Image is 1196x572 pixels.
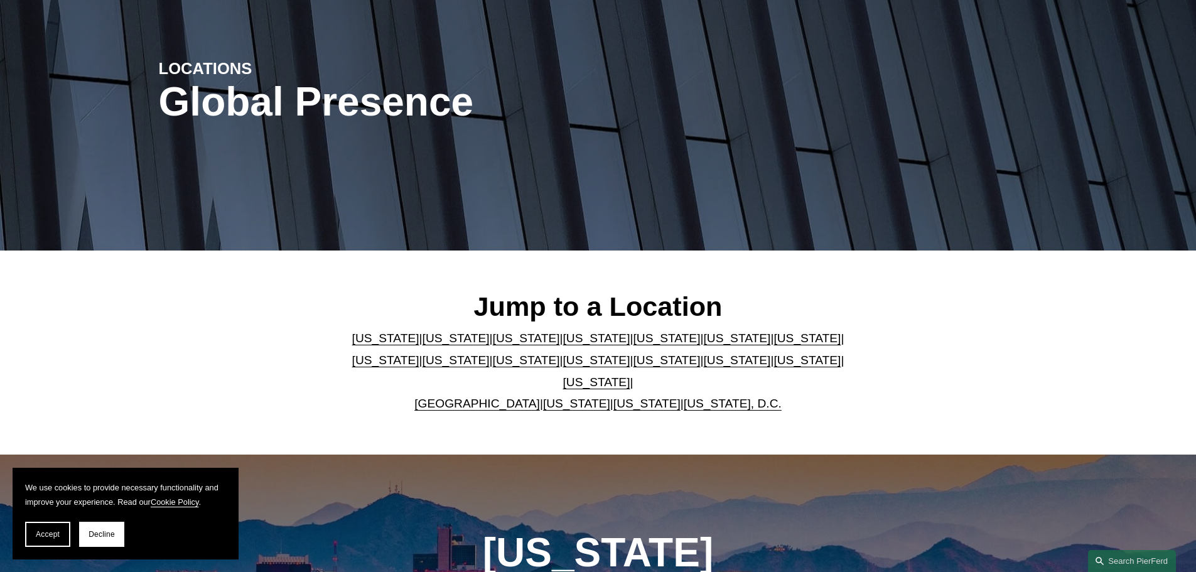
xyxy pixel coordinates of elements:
[342,328,854,414] p: | | | | | | | | | | | | | | | | | |
[633,353,700,367] a: [US_STATE]
[342,290,854,323] h2: Jump to a Location
[493,332,560,345] a: [US_STATE]
[423,353,490,367] a: [US_STATE]
[633,332,700,345] a: [US_STATE]
[563,353,630,367] a: [US_STATE]
[613,397,681,410] a: [US_STATE]
[563,332,630,345] a: [US_STATE]
[352,332,419,345] a: [US_STATE]
[684,397,782,410] a: [US_STATE], D.C.
[25,480,226,509] p: We use cookies to provide necessary functionality and improve your experience. Read our .
[423,332,490,345] a: [US_STATE]
[773,332,841,345] a: [US_STATE]
[703,353,770,367] a: [US_STATE]
[13,468,239,559] section: Cookie banner
[151,497,199,507] a: Cookie Policy
[703,332,770,345] a: [US_STATE]
[25,522,70,547] button: Accept
[352,353,419,367] a: [US_STATE]
[36,530,60,539] span: Accept
[414,397,540,410] a: [GEOGRAPHIC_DATA]
[543,397,610,410] a: [US_STATE]
[563,375,630,389] a: [US_STATE]
[159,58,379,78] h4: LOCATIONS
[1088,550,1176,572] a: Search this site
[159,79,745,125] h1: Global Presence
[493,353,560,367] a: [US_STATE]
[79,522,124,547] button: Decline
[89,530,115,539] span: Decline
[773,353,841,367] a: [US_STATE]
